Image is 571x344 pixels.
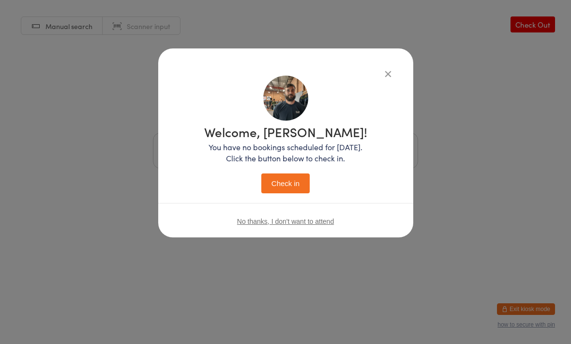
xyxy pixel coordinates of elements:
[237,218,334,225] button: No thanks, I don't want to attend
[261,173,310,193] button: Check in
[204,141,367,164] p: You have no bookings scheduled for [DATE]. Click the button below to check in.
[263,76,308,121] img: image1757324904.png
[204,125,367,138] h1: Welcome, [PERSON_NAME]!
